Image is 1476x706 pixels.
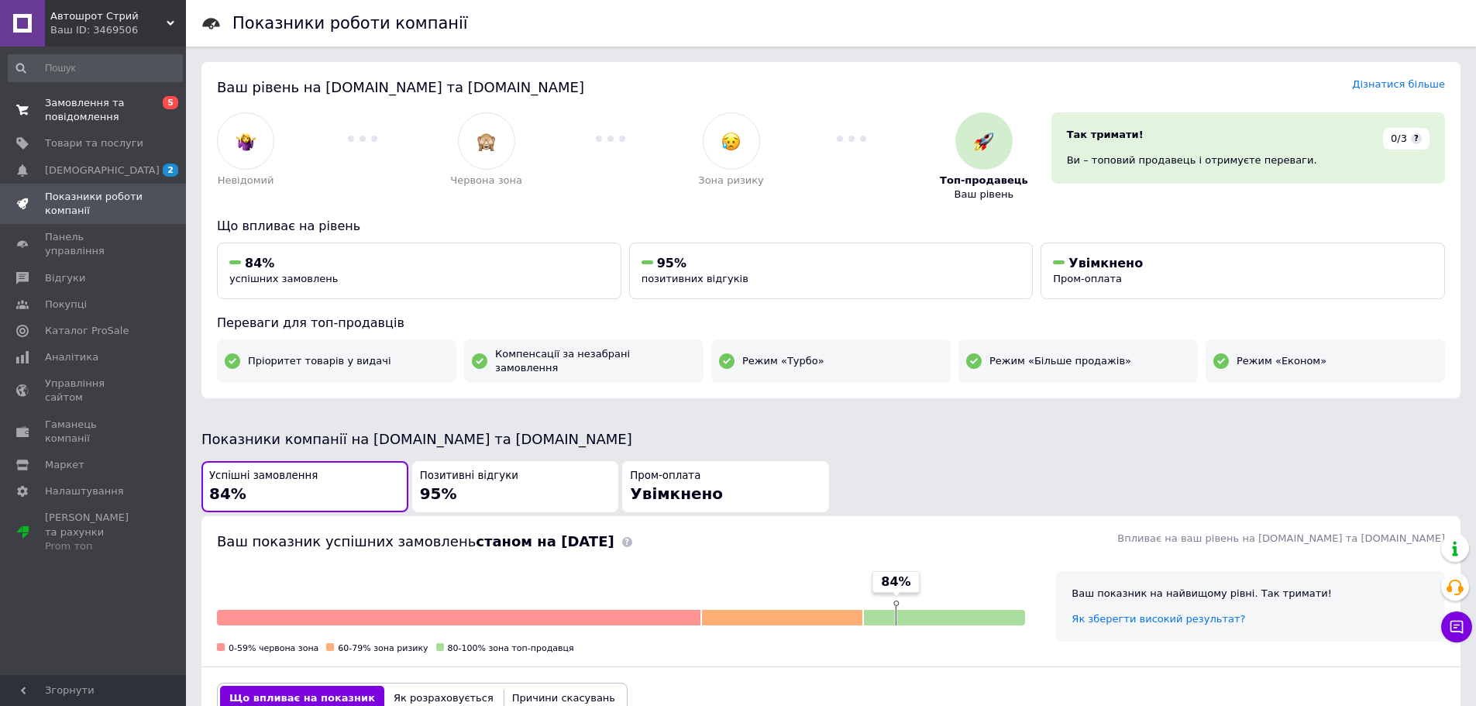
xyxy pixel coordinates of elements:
[45,271,85,285] span: Відгуки
[201,431,632,447] span: Показники компанії на [DOMAIN_NAME] та [DOMAIN_NAME]
[974,132,993,151] img: :rocket:
[217,315,404,330] span: Переваги для топ-продавців
[1237,354,1326,368] span: Режим «Економ»
[201,461,408,513] button: Успішні замовлення84%
[476,533,614,549] b: станом на [DATE]
[248,354,391,368] span: Пріоритет товарів у видачі
[45,136,143,150] span: Товари та послуги
[1072,587,1430,601] div: Ваш показник на найвищому рівні. Так тримати!
[1067,129,1144,140] span: Так тримати!
[245,256,274,270] span: 84%
[1068,256,1143,270] span: Увімкнено
[45,377,143,405] span: Управління сайтом
[45,190,143,218] span: Показники роботи компанії
[881,573,910,591] span: 84%
[698,174,764,188] span: Зона ризику
[163,164,178,177] span: 2
[8,54,183,82] input: Пошук
[630,484,723,503] span: Увімкнено
[630,469,700,484] span: Пром-оплата
[420,469,518,484] span: Позитивні відгуки
[45,458,84,472] span: Маркет
[955,188,1014,201] span: Ваш рівень
[940,174,1028,188] span: Топ-продавець
[420,484,457,503] span: 95%
[45,511,143,553] span: [PERSON_NAME] та рахунки
[45,539,143,553] div: Prom топ
[412,461,619,513] button: Позитивні відгуки95%
[1117,532,1445,544] span: Впливає на ваш рівень на [DOMAIN_NAME] та [DOMAIN_NAME]
[45,484,124,498] span: Налаштування
[495,347,696,375] span: Компенсації за незабрані замовлення
[338,643,428,653] span: 60-79% зона ризику
[236,132,256,151] img: :woman-shrugging:
[742,354,824,368] span: Режим «Турбо»
[229,643,318,653] span: 0-59% червона зона
[45,324,129,338] span: Каталог ProSale
[721,132,741,151] img: :disappointed_relieved:
[217,219,360,233] span: Що впливає на рівень
[45,164,160,177] span: [DEMOGRAPHIC_DATA]
[450,174,522,188] span: Червона зона
[163,96,178,109] span: 5
[218,174,274,188] span: Невідомий
[1067,153,1430,167] div: Ви – топовий продавець і отримуєте переваги.
[629,243,1034,299] button: 95%позитивних відгуків
[448,643,574,653] span: 80-100% зона топ-продавця
[217,79,584,95] span: Ваш рівень на [DOMAIN_NAME] та [DOMAIN_NAME]
[209,469,318,484] span: Успішні замовлення
[45,96,143,124] span: Замовлення та повідомлення
[477,132,496,151] img: :see_no_evil:
[1072,613,1245,625] a: Як зберегти високий результат?
[1053,273,1122,284] span: Пром-оплата
[209,484,246,503] span: 84%
[217,243,621,299] button: 84%успішних замовлень
[232,14,468,33] h1: Показники роботи компанії
[989,354,1131,368] span: Режим «Більше продажів»
[50,9,167,23] span: Автошрот Стрий
[622,461,829,513] button: Пром-оплатаУвімкнено
[1441,611,1472,642] button: Чат з покупцем
[1411,133,1422,144] span: ?
[1352,78,1445,90] a: Дізнатися більше
[45,418,143,446] span: Гаманець компанії
[657,256,686,270] span: 95%
[217,533,614,549] span: Ваш показник успішних замовлень
[229,273,338,284] span: успішних замовлень
[45,230,143,258] span: Панель управління
[1383,128,1430,150] div: 0/3
[50,23,186,37] div: Ваш ID: 3469506
[1041,243,1445,299] button: УвімкненоПром-оплата
[45,350,98,364] span: Аналітика
[45,298,87,312] span: Покупці
[642,273,748,284] span: позитивних відгуків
